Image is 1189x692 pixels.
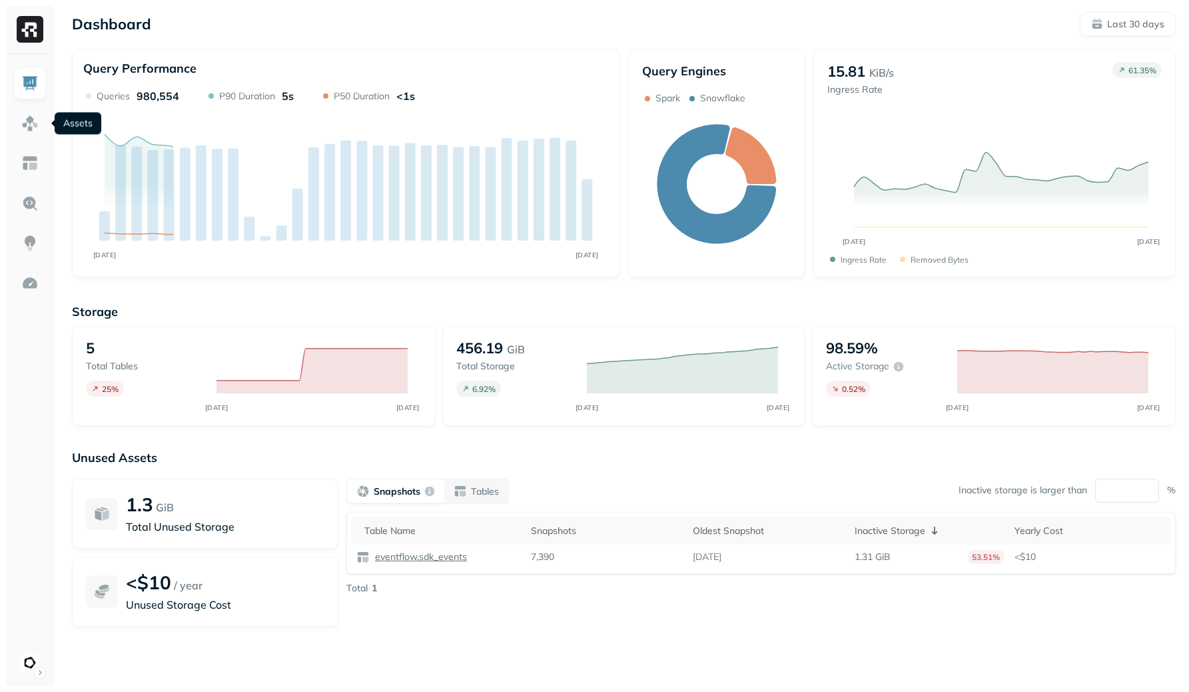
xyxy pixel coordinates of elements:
img: Dashboard [21,75,39,92]
tspan: [DATE] [1136,237,1160,246]
img: table [356,551,370,564]
img: Insights [21,235,39,252]
p: 6.92 % [472,384,496,394]
p: 61.35 % [1128,65,1156,75]
p: Snowflake [700,92,745,105]
p: Removed bytes [911,255,969,265]
p: 1 [372,582,377,595]
p: 1.31 GiB [855,551,891,563]
p: GiB [156,499,174,515]
tspan: [DATE] [575,403,598,412]
div: Assets [55,113,101,135]
tspan: [DATE] [93,251,117,259]
button: Last 30 days [1080,12,1176,36]
p: % [1167,484,1176,497]
p: / year [174,577,202,593]
img: Query Explorer [21,195,39,212]
p: 980,554 [137,89,179,103]
p: 25 % [102,384,119,394]
img: Ludeo [21,653,39,672]
p: eventflow.sdk_events [372,551,467,563]
p: P90 Duration [219,90,275,103]
div: Yearly Cost [1014,525,1166,537]
p: 53.51% [968,550,1004,564]
div: Oldest Snapshot [693,525,844,537]
div: Snapshots [531,525,682,537]
p: [DATE] [693,551,721,563]
tspan: [DATE] [576,251,599,259]
p: 15.81 [827,62,865,81]
p: Tables [471,485,499,498]
p: Total tables [86,360,203,373]
p: 0.52 % [842,384,865,394]
img: Asset Explorer [21,155,39,172]
tspan: [DATE] [1136,403,1160,412]
p: Inactive storage is larger than [959,484,1087,497]
p: Query Performance [83,61,197,76]
p: Unused Storage Cost [126,597,324,613]
p: Snapshots [374,485,420,498]
p: Inactive Storage [855,525,925,537]
p: Storage [72,304,1176,319]
p: Unused Assets [72,450,1176,465]
p: GiB [507,341,525,357]
img: Optimization [21,275,39,292]
p: Ingress Rate [841,255,887,265]
tspan: [DATE] [396,403,420,412]
p: Total storage [456,360,574,373]
p: KiB/s [869,65,894,81]
p: P50 Duration [334,90,390,103]
p: 1.3 [126,493,153,516]
div: Table Name [364,525,520,537]
p: <$10 [126,571,171,594]
p: Query Engines [642,63,791,79]
img: Ryft [17,16,43,43]
p: Last 30 days [1107,18,1164,31]
p: Queries [97,90,130,103]
p: Ingress Rate [827,83,894,96]
p: 98.59% [826,339,878,357]
p: Total [346,582,368,595]
tspan: [DATE] [205,403,228,412]
p: <1s [396,89,415,103]
tspan: [DATE] [766,403,789,412]
a: eventflow.sdk_events [370,551,467,563]
p: 7,390 [531,551,554,563]
p: 456.19 [456,339,503,357]
p: Spark [655,92,680,105]
tspan: [DATE] [842,237,865,246]
p: 5 [86,339,95,357]
tspan: [DATE] [945,403,969,412]
p: 5s [282,89,294,103]
p: Dashboard [72,15,151,33]
p: Active storage [826,360,889,373]
img: Assets [21,115,39,132]
p: <$10 [1014,551,1166,563]
p: Total Unused Storage [126,519,324,535]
